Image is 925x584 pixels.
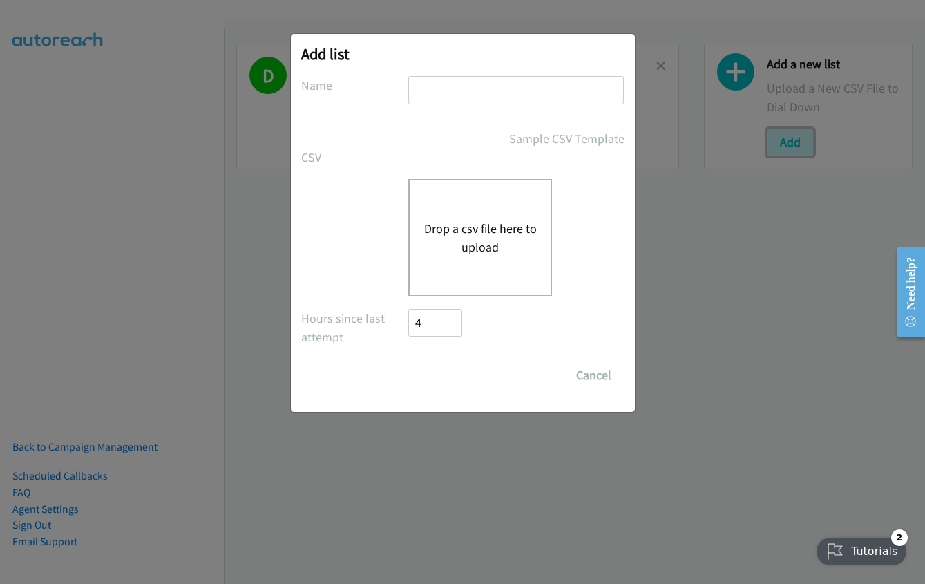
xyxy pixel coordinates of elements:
[301,309,409,346] label: Hours since last attempt
[301,148,409,167] label: CSV
[301,76,409,95] label: Name
[509,129,624,148] a: Sample CSV Template
[423,219,537,256] button: Drop a csv file here to upload
[301,44,624,64] h2: Add list
[563,361,624,389] button: Cancel
[808,524,915,574] iframe: Checklist
[885,237,925,347] iframe: Resource Center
